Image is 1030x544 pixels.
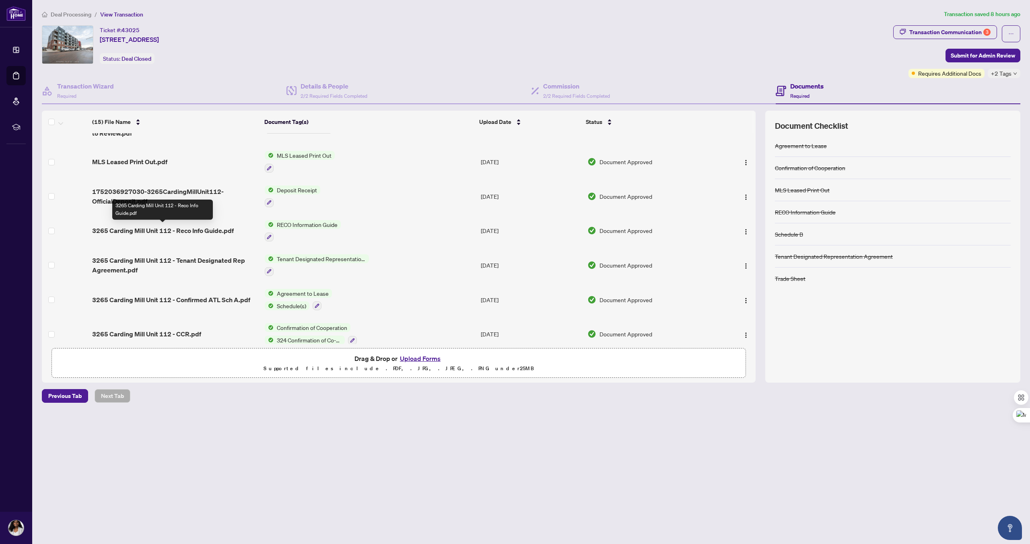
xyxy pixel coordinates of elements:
[265,220,274,229] img: Status Icon
[775,185,830,194] div: MLS Leased Print Out
[92,187,258,206] span: 1752036927030-3265CardingMillUnit112-OfficialDeposit.pdf
[95,10,97,19] li: /
[265,323,274,332] img: Status Icon
[775,163,845,172] div: Confirmation of Cooperation
[265,185,274,194] img: Status Icon
[274,336,345,344] span: 324 Confirmation of Co-operation and Representation - Tenant/Landlord
[274,301,309,310] span: Schedule(s)
[274,220,341,229] span: RECO Information Guide
[909,26,991,39] div: Transaction Communication
[8,520,24,536] img: Profile Icon
[983,29,991,36] div: 3
[52,348,746,378] span: Drag & Drop orUpload FormsSupported files include .PDF, .JPG, .JPEG, .PNG under25MB
[599,157,652,166] span: Document Approved
[274,185,320,194] span: Deposit Receipt
[354,353,443,364] span: Drag & Drop or
[893,25,997,39] button: Transaction Communication3
[586,117,602,126] span: Status
[92,256,258,275] span: 3265 Carding Mill Unit 112 - Tenant Designated Rep Agreement.pdf
[599,192,652,201] span: Document Approved
[95,389,130,403] button: Next Tab
[274,151,335,160] span: MLS Leased Print Out
[543,93,610,99] span: 2/2 Required Fields Completed
[274,323,350,332] span: Confirmation of Cooperation
[775,274,805,283] div: Trade Sheet
[42,26,93,64] img: IMG-W12116417_1.jpg
[478,282,584,317] td: [DATE]
[100,25,140,35] div: Ticket #:
[122,27,140,34] span: 43025
[587,157,596,166] img: Document Status
[946,49,1020,62] button: Submit for Admin Review
[478,144,584,179] td: [DATE]
[112,200,213,220] div: 3265 Carding Mill Unit 112 - Reco Info Guide.pdf
[743,229,749,235] img: Logo
[92,329,201,339] span: 3265 Carding Mill Unit 112 - CCR.pdf
[740,293,752,306] button: Logo
[479,117,511,126] span: Upload Date
[265,254,274,263] img: Status Icon
[265,254,369,276] button: Status IconTenant Designated Representation Agreement
[274,254,369,263] span: Tenant Designated Representation Agreement
[740,155,752,168] button: Logo
[274,289,332,298] span: Agreement to Lease
[301,93,367,99] span: 2/2 Required Fields Completed
[42,12,47,17] span: home
[301,81,367,91] h4: Details & People
[57,93,76,99] span: Required
[1013,72,1017,76] span: down
[92,226,234,235] span: 3265 Carding Mill Unit 112 - Reco Info Guide.pdf
[51,11,91,18] span: Deal Processing
[998,516,1022,540] button: Open asap
[951,49,1015,62] span: Submit for Admin Review
[740,259,752,272] button: Logo
[587,192,596,201] img: Document Status
[775,230,803,239] div: Schedule B
[100,11,143,18] span: View Transaction
[583,111,716,133] th: Status
[587,295,596,304] img: Document Status
[261,111,476,133] th: Document Tag(s)
[775,208,836,216] div: RECO Information Guide
[775,141,827,150] div: Agreement to Lease
[478,214,584,248] td: [DATE]
[918,69,981,78] span: Requires Additional Docs
[265,323,357,345] button: Status IconConfirmation of CooperationStatus Icon324 Confirmation of Co-operation and Representat...
[265,220,341,242] button: Status IconRECO Information Guide
[599,295,652,304] span: Document Approved
[944,10,1020,19] article: Transaction saved 8 hours ago
[42,389,88,403] button: Previous Tab
[92,295,250,305] span: 3265 Carding Mill Unit 112 - Confirmed ATL Sch A.pdf
[265,336,274,344] img: Status Icon
[743,159,749,166] img: Logo
[991,69,1011,78] span: +2 Tags
[543,81,610,91] h4: Commission
[740,328,752,340] button: Logo
[265,289,332,311] button: Status IconAgreement to LeaseStatus IconSchedule(s)
[92,157,167,167] span: MLS Leased Print Out.pdf
[743,297,749,304] img: Logo
[100,35,159,44] span: [STREET_ADDRESS]
[122,55,151,62] span: Deal Closed
[476,111,583,133] th: Upload Date
[740,190,752,203] button: Logo
[478,317,584,351] td: [DATE]
[775,120,848,132] span: Document Checklist
[57,81,114,91] h4: Transaction Wizard
[478,179,584,214] td: [DATE]
[790,81,824,91] h4: Documents
[265,301,274,310] img: Status Icon
[100,53,154,64] div: Status:
[265,151,335,173] button: Status IconMLS Leased Print Out
[6,6,26,21] img: logo
[265,185,320,207] button: Status IconDeposit Receipt
[740,224,752,237] button: Logo
[587,330,596,338] img: Document Status
[743,263,749,269] img: Logo
[599,330,652,338] span: Document Approved
[587,261,596,270] img: Document Status
[265,289,274,298] img: Status Icon
[775,252,893,261] div: Tenant Designated Representation Agreement
[743,332,749,338] img: Logo
[599,226,652,235] span: Document Approved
